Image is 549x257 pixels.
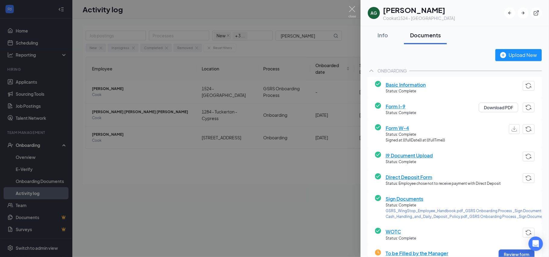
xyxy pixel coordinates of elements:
[495,49,542,61] button: Upload New
[518,8,528,18] button: ArrowRight
[386,81,426,88] span: Basic Information
[479,103,518,112] button: Download PDF
[386,173,501,181] span: Direct Deposit Form
[371,10,377,16] div: AG
[368,67,375,74] svg: ChevronUp
[507,10,513,16] svg: ArrowLeftNew
[386,152,433,159] span: I9 Document Upload
[386,181,501,187] span: Status: Employee chose not to receive payment with Direct Deposit
[386,132,445,138] span: Status: Complete
[374,31,392,39] div: Info
[520,10,526,16] svg: ArrowRight
[386,124,445,132] span: Form W-4
[386,110,416,116] span: Status: Complete
[386,103,416,110] span: Form I-9
[386,88,426,94] span: Status: Complete
[383,5,455,15] h1: [PERSON_NAME]
[383,15,455,21] div: Cook at 1524 - [GEOGRAPHIC_DATA]
[531,8,542,18] button: ExternalLink
[386,228,416,235] span: WOTC
[386,138,445,143] span: Signed at: {{fullDate}} at {{fullTime}}
[386,159,433,165] span: Status: Complete
[504,8,515,18] button: ArrowLeftNew
[500,51,537,59] div: Upload New
[386,236,416,241] span: Status: Complete
[528,237,543,251] div: Open Intercom Messenger
[377,68,407,74] div: ONBOARDING
[410,31,441,39] div: Documents
[386,249,448,257] span: To be Filled by the Manager
[533,10,539,16] svg: ExternalLink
